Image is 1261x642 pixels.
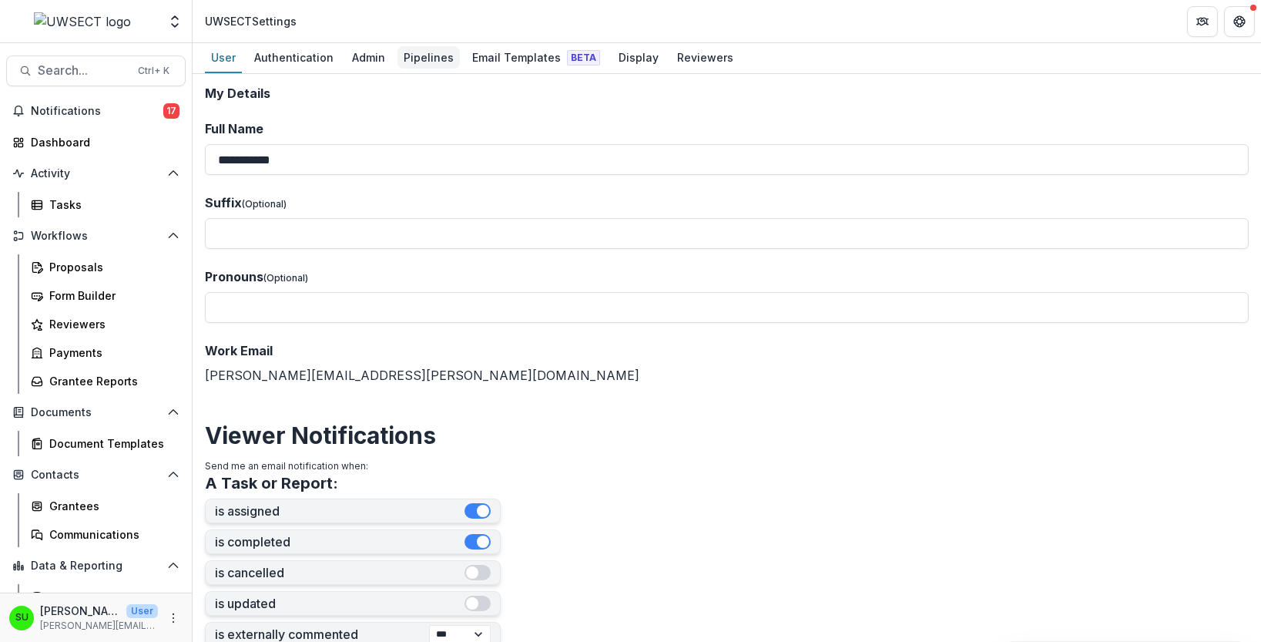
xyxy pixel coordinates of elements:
[671,46,739,69] div: Reviewers
[25,192,186,217] a: Tasks
[6,129,186,155] a: Dashboard
[164,609,183,627] button: More
[126,604,158,618] p: User
[242,198,287,210] span: (Optional)
[205,13,297,29] div: UWSECT Settings
[6,55,186,86] button: Search...
[215,597,464,611] label: is updated
[49,435,173,452] div: Document Templates
[671,43,739,73] a: Reviewers
[205,474,338,492] h3: A Task or Report:
[205,269,263,284] span: Pronouns
[40,603,120,619] p: [PERSON_NAME]
[31,167,161,180] span: Activity
[25,340,186,365] a: Payments
[49,287,173,304] div: Form Builder
[25,283,186,308] a: Form Builder
[205,121,263,136] span: Full Name
[205,460,368,472] span: Send me an email notification when:
[199,10,303,32] nav: breadcrumb
[31,560,161,573] span: Data & Reporting
[205,422,1249,449] h2: Viewer Notifications
[6,553,186,578] button: Open Data & Reporting
[25,311,186,337] a: Reviewers
[31,134,173,150] div: Dashboard
[25,368,186,394] a: Grantee Reports
[612,43,665,73] a: Display
[205,86,1249,101] h2: My Details
[6,161,186,186] button: Open Activity
[346,46,391,69] div: Admin
[135,62,173,79] div: Ctrl + K
[1224,6,1255,37] button: Get Help
[567,50,600,66] span: Beta
[49,526,173,543] div: Communications
[6,224,186,248] button: Open Workflows
[25,493,186,519] a: Grantees
[25,431,186,456] a: Document Templates
[49,373,173,389] div: Grantee Reports
[164,6,186,37] button: Open entity switcher
[466,46,606,69] div: Email Templates
[612,46,665,69] div: Display
[31,230,161,243] span: Workflows
[6,400,186,425] button: Open Documents
[25,584,186,610] a: Dashboard
[31,406,161,419] span: Documents
[49,498,173,514] div: Grantees
[397,46,460,69] div: Pipelines
[163,103,179,119] span: 17
[205,43,242,73] a: User
[215,627,429,642] label: is externally commented
[31,469,161,482] span: Contacts
[397,43,460,73] a: Pipelines
[263,272,308,284] span: (Optional)
[248,43,340,73] a: Authentication
[49,589,173,605] div: Dashboard
[40,619,158,633] p: [PERSON_NAME][EMAIL_ADDRESS][PERSON_NAME][DOMAIN_NAME]
[205,46,242,69] div: User
[6,462,186,487] button: Open Contacts
[25,522,186,547] a: Communications
[34,12,131,31] img: UWSECT logo
[49,345,173,361] div: Payments
[205,343,273,358] span: Work Email
[49,259,173,275] div: Proposals
[215,504,464,519] label: is assigned
[49,316,173,332] div: Reviewers
[205,195,242,210] span: Suffix
[1187,6,1218,37] button: Partners
[6,99,186,123] button: Notifications17
[205,341,1249,385] div: [PERSON_NAME][EMAIL_ADDRESS][PERSON_NAME][DOMAIN_NAME]
[466,43,606,73] a: Email Templates Beta
[31,105,163,118] span: Notifications
[49,197,173,213] div: Tasks
[248,46,340,69] div: Authentication
[215,535,464,550] label: is completed
[25,254,186,280] a: Proposals
[15,613,29,623] div: Scott Umbel
[346,43,391,73] a: Admin
[215,566,464,580] label: is cancelled
[38,63,129,78] span: Search...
